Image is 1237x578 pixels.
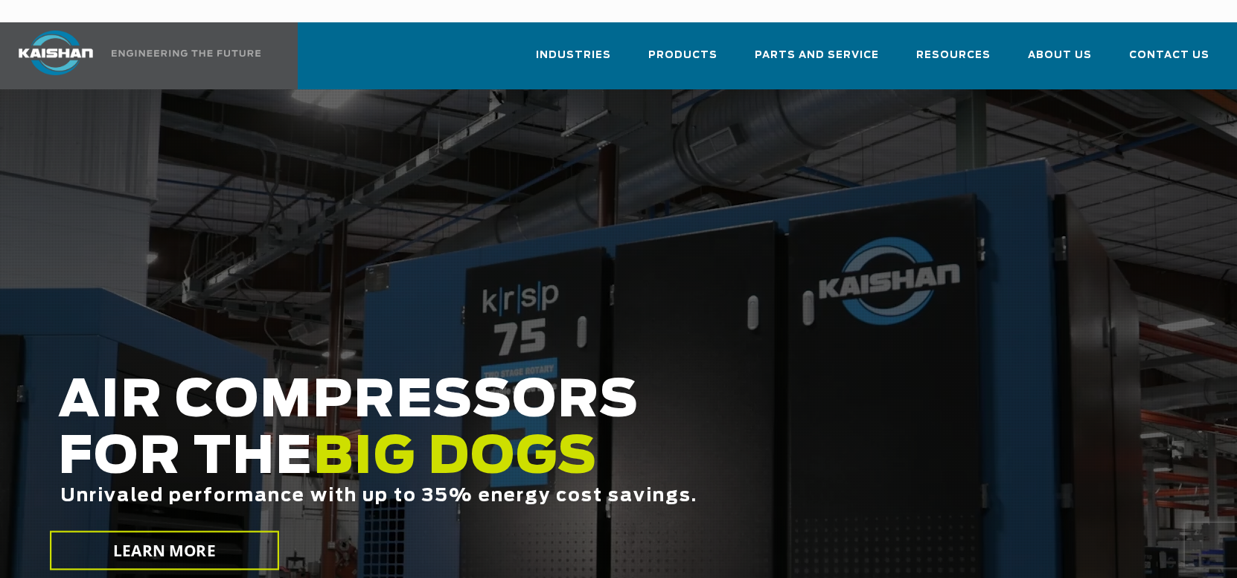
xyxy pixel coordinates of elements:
[50,531,279,571] a: LEARN MORE
[112,50,260,57] img: Engineering the future
[58,373,988,553] h2: AIR COMPRESSORS FOR THE
[114,540,217,562] span: LEARN MORE
[755,36,879,86] a: Parts and Service
[313,433,598,483] span: BIG DOGS
[60,487,697,505] span: Unrivaled performance with up to 35% energy cost savings.
[648,47,717,64] span: Products
[648,36,717,86] a: Products
[1129,36,1209,86] a: Contact Us
[916,36,991,86] a: Resources
[1028,47,1092,64] span: About Us
[1129,47,1209,64] span: Contact Us
[755,47,879,64] span: Parts and Service
[916,47,991,64] span: Resources
[536,36,611,86] a: Industries
[1028,36,1092,86] a: About Us
[536,47,611,64] span: Industries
